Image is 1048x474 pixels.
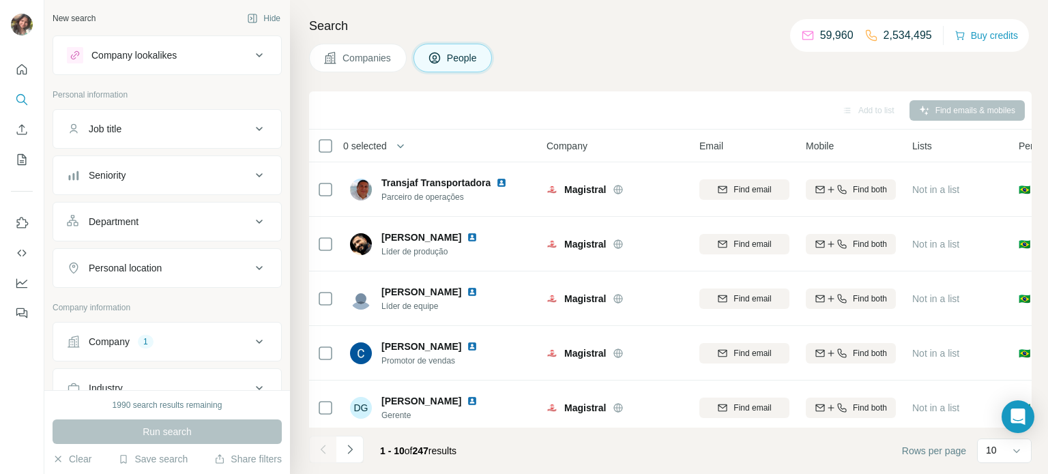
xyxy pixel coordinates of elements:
span: Find email [733,402,771,414]
div: New search [53,12,96,25]
button: Find email [699,234,789,254]
button: My lists [11,147,33,172]
button: Search [11,87,33,112]
button: Job title [53,113,281,145]
div: Job title [89,122,121,136]
button: Use Surfe on LinkedIn [11,211,33,235]
img: Avatar [350,288,372,310]
button: Enrich CSV [11,117,33,142]
button: Department [53,205,281,238]
span: Magistral [564,292,606,306]
button: Dashboard [11,271,33,295]
button: Navigate to next page [336,436,364,463]
span: Gerente [381,409,494,421]
img: LinkedIn logo [496,177,507,188]
span: Lists [912,139,932,153]
img: Logo of Magistral [547,348,557,359]
img: LinkedIn logo [467,396,478,406]
button: Clear [53,452,91,466]
span: Magistral [564,401,606,415]
button: Hide [237,8,290,29]
span: [PERSON_NAME] [381,340,461,353]
button: Use Surfe API [11,241,33,265]
span: Not in a list [912,239,959,250]
p: 59,960 [820,27,854,44]
button: Industry [53,372,281,404]
span: 0 selected [343,139,387,153]
img: Logo of Magistral [547,184,557,195]
img: LinkedIn logo [467,341,478,352]
button: Personal location [53,252,281,284]
span: Find email [733,293,771,305]
span: Find email [733,238,771,250]
span: [PERSON_NAME] [381,394,461,408]
div: 1990 search results remaining [113,399,222,411]
span: 🇧🇷 [1019,237,1030,251]
button: Save search [118,452,188,466]
span: Parceiro de operações [381,191,523,203]
span: Líder de equipe [381,300,494,312]
img: Avatar [350,179,372,201]
button: Find both [806,398,896,418]
span: Find both [853,238,887,250]
p: Personal information [53,89,282,101]
button: Find email [699,398,789,418]
button: Share filters [214,452,282,466]
div: Open Intercom Messenger [1002,400,1034,433]
div: Personal location [89,261,162,275]
span: Not in a list [912,184,959,195]
button: Find email [699,179,789,200]
span: Email [699,139,723,153]
button: Find email [699,343,789,364]
div: Company lookalikes [91,48,177,62]
button: Seniority [53,159,281,192]
img: Logo of Magistral [547,239,557,250]
div: Industry [89,381,123,395]
span: Magistral [564,346,606,360]
div: 1 [138,336,154,348]
span: Find email [733,347,771,359]
button: Company1 [53,325,281,358]
img: LinkedIn logo [467,286,478,297]
span: Magistral [564,237,606,251]
span: Transjaf Transportadora [381,177,491,188]
div: Department [89,215,139,228]
button: Company lookalikes [53,39,281,72]
button: Quick start [11,57,33,82]
button: Buy credits [955,26,1018,45]
p: 2,534,495 [884,27,932,44]
img: Avatar [350,342,372,364]
button: Find both [806,179,896,200]
span: of [405,445,413,456]
button: Find both [806,234,896,254]
span: Not in a list [912,293,959,304]
div: DG [350,397,372,419]
span: [PERSON_NAME] [381,231,461,244]
span: Find both [853,183,887,196]
img: Avatar [350,233,372,255]
span: Find both [853,347,887,359]
button: Find both [806,288,896,309]
span: 🇧🇷 [1019,292,1030,306]
span: 247 [413,445,428,456]
h4: Search [309,16,1032,35]
img: LinkedIn logo [467,232,478,243]
span: [PERSON_NAME] [381,285,461,299]
div: Company [89,335,130,349]
button: Find both [806,343,896,364]
span: 🇧🇷 [1019,346,1030,360]
span: Rows per page [902,444,966,458]
img: Avatar [11,14,33,35]
img: Logo of Magistral [547,402,557,413]
img: Logo of Magistral [547,293,557,304]
span: Company [547,139,587,153]
button: Find email [699,288,789,309]
span: 1 - 10 [380,445,405,456]
span: Not in a list [912,348,959,359]
span: Find email [733,183,771,196]
span: results [380,445,456,456]
span: People [447,51,478,65]
span: Líder de produção [381,246,494,258]
button: Feedback [11,301,33,325]
span: Magistral [564,183,606,196]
